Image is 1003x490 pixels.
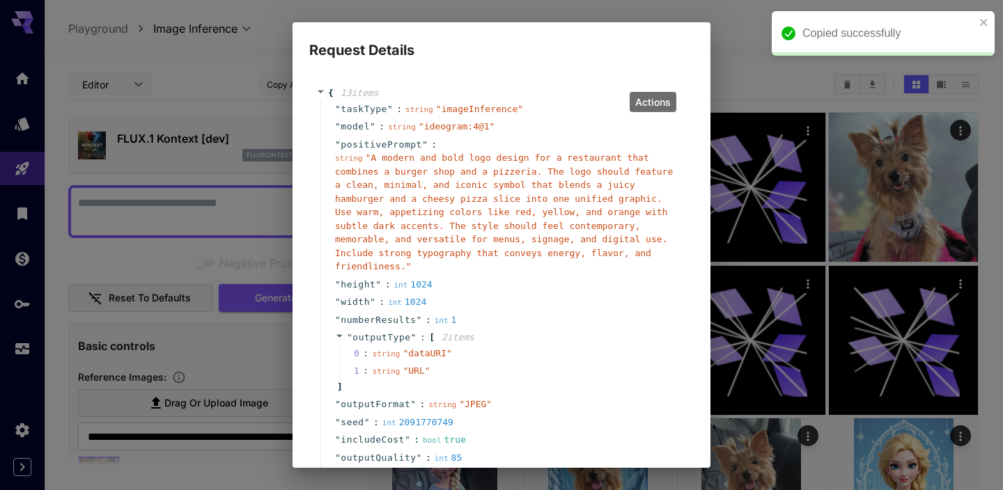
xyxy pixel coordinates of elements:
span: " [335,121,341,132]
span: " [410,399,416,409]
span: " [417,315,422,325]
span: " [335,297,341,307]
span: : [414,433,419,447]
span: : [379,295,384,309]
span: [ [429,331,435,345]
span: " imageInference " [436,104,523,114]
span: : [396,102,402,116]
span: " [335,315,341,325]
div: true [423,433,466,447]
span: string [373,367,401,376]
span: 2 item s [442,332,474,342]
span: outputType [352,332,410,342]
div: : [363,347,368,361]
span: " [335,434,341,445]
h2: Request Details [293,22,710,61]
div: Copied successfully [802,25,975,42]
div: 1024 [388,295,426,309]
span: " [417,452,422,463]
span: numberResults [341,313,416,327]
span: 13 item s [341,88,379,98]
span: " [335,452,341,463]
span: " [335,417,341,427]
span: taskType [341,102,387,116]
span: " [422,139,428,150]
span: bool [423,436,442,445]
span: " ideogram:4@1 " [419,121,495,132]
span: string [388,122,416,132]
span: includeCost [341,433,405,447]
span: outputQuality [341,451,416,465]
span: " A modern and bold logo design for a restaurant that combines a burger shop and a pizzeria. The ... [335,152,673,271]
span: : [385,278,391,292]
div: : [363,364,368,378]
span: string [373,349,401,358]
span: 1 [354,364,373,378]
span: : [373,416,379,429]
span: int [382,418,396,427]
span: model [341,120,370,134]
button: close [979,17,989,28]
span: " [335,104,341,114]
span: width [341,295,370,309]
span: " [370,121,375,132]
div: 85 [435,451,462,465]
span: 0 [354,347,373,361]
span: " [335,399,341,409]
span: ] [335,380,343,394]
span: int [435,454,449,463]
span: " [375,279,381,290]
span: height [341,278,375,292]
span: int [388,298,402,307]
span: string [335,154,363,163]
span: " [335,139,341,150]
span: " [405,434,410,445]
div: 1024 [394,278,432,292]
span: " [364,417,370,427]
span: " [387,104,393,114]
span: " dataURI " [403,348,451,358]
span: int [435,316,449,325]
span: string [405,105,433,114]
div: 1 [435,313,457,327]
div: 2091770749 [382,416,453,429]
span: { [328,86,334,100]
span: string [428,400,456,409]
span: seed [341,416,364,429]
span: " [370,297,375,307]
span: : [431,138,437,152]
span: positivePrompt [341,138,422,152]
span: : [426,451,431,465]
span: : [379,120,384,134]
span: " JPEG " [459,399,492,409]
span: " [411,332,417,342]
span: : [426,313,431,327]
span: " URL " [403,365,430,376]
span: " [335,279,341,290]
span: : [420,397,426,411]
span: : [420,331,426,345]
span: outputFormat [341,397,410,411]
div: Actions [630,92,676,112]
span: " [347,332,352,342]
span: int [394,280,407,290]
